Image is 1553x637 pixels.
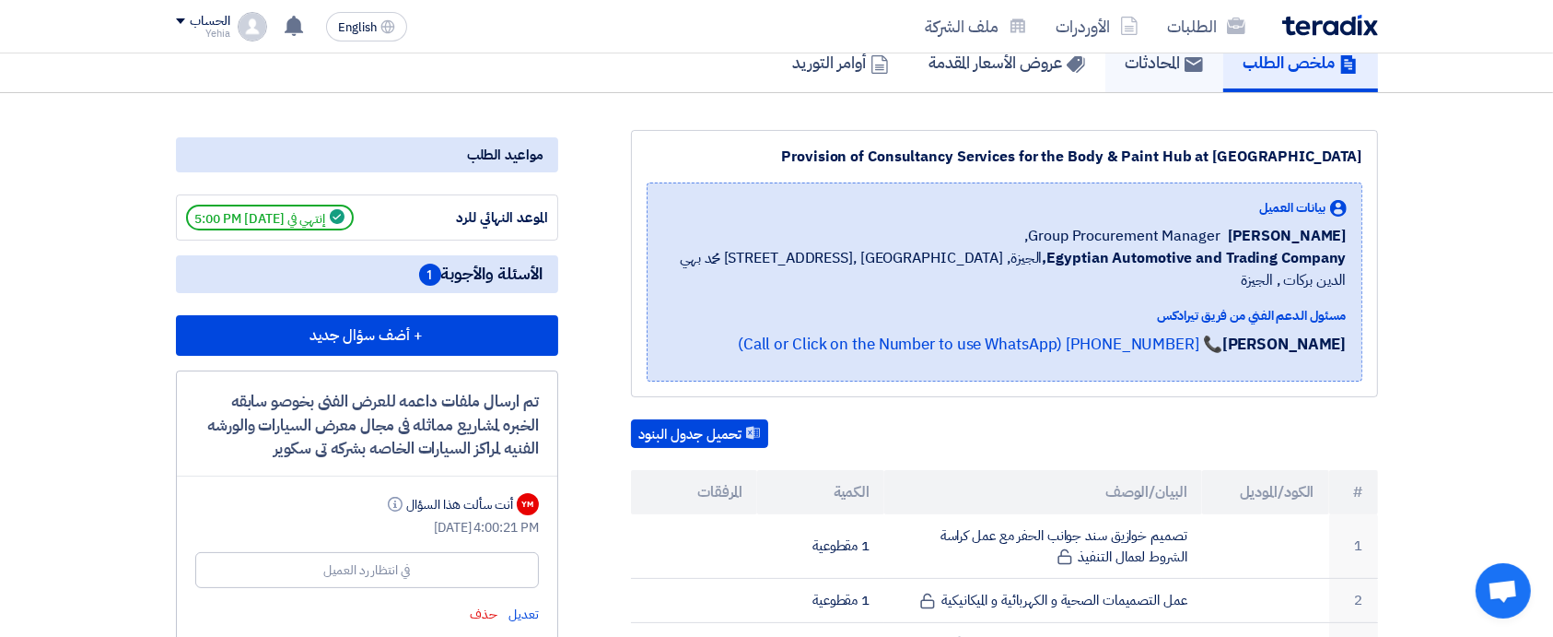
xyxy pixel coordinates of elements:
a: ملف الشركة [911,5,1042,48]
button: تحميل جدول البنود [631,419,768,449]
a: المحادثات [1105,33,1223,92]
span: الأسئلة والأجوبة [419,263,543,286]
span: [PERSON_NAME] [1228,225,1347,247]
td: 2 [1329,579,1378,623]
a: 📞 [PHONE_NUMBER] (Call or Click on the Number to use WhatsApp) [738,333,1222,356]
h5: أوامر التوريد [793,52,889,73]
div: أنت سألت هذا السؤال [384,495,512,514]
th: الكمية [757,470,884,514]
div: الموعد النهائي للرد [410,207,548,229]
b: Egyptian Automotive and Trading Company, [1042,247,1346,269]
th: البيان/الوصف [884,470,1202,514]
th: المرفقات [631,470,758,514]
span: English [338,21,377,34]
a: أوامر التوريد [773,33,909,92]
a: الطلبات [1153,5,1260,48]
div: [DATE] 4:00:21 PM [195,518,539,537]
h5: ملخص الطلب [1244,52,1358,73]
span: إنتهي في [DATE] 5:00 PM [186,205,354,230]
strong: [PERSON_NAME] [1222,333,1347,356]
button: English [326,12,407,41]
div: Open chat [1476,563,1531,619]
span: 1 [419,264,441,286]
span: بيانات العميل [1259,198,1326,218]
td: تصميم خوازيق سند جوانب الحفر مع عمل كراسة الشروط لعمال التنفيذ [884,514,1202,579]
a: عروض الأسعار المقدمة [909,33,1105,92]
h5: عروض الأسعار المقدمة [929,52,1085,73]
td: 1 مقطوعية [757,514,884,579]
h5: المحادثات [1126,52,1203,73]
div: مواعيد الطلب [176,137,558,172]
div: الحساب [191,14,230,29]
span: حذف [470,605,497,624]
div: Provision of Consultancy Services for the Body & Paint Hub at [GEOGRAPHIC_DATA] [647,146,1362,168]
td: 1 مقطوعية [757,579,884,623]
div: YM [517,493,539,515]
div: في انتظار رد العميل [323,560,409,580]
span: الجيزة, [GEOGRAPHIC_DATA] ,[STREET_ADDRESS] محمد بهي الدين بركات , الجيزة [662,247,1347,291]
span: Group Procurement Manager, [1024,225,1220,247]
button: + أضف سؤال جديد [176,315,558,356]
th: الكود/الموديل [1202,470,1329,514]
div: Yehia [176,29,230,39]
th: # [1329,470,1378,514]
a: الأوردرات [1042,5,1153,48]
div: مسئول الدعم الفني من فريق تيرادكس [662,306,1347,325]
img: Teradix logo [1282,15,1378,36]
div: تم ارسال ملفات داعمه للعرض الفنى بخوصو سابقه الخبره لمشاريع مماثله فى مجال معرض السيارات والورشه ... [195,390,539,461]
td: عمل التصميمات الصحية و الكهربائية و الميكانيكية [884,579,1202,623]
td: 1 [1329,514,1378,579]
span: تعديل [508,605,539,624]
a: ملخص الطلب [1223,33,1378,92]
img: profile_test.png [238,12,267,41]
